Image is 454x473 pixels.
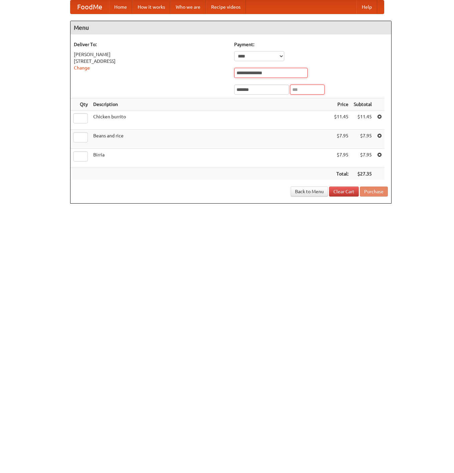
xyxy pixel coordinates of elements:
td: Beans and rice [91,130,331,149]
a: How it works [132,0,170,14]
th: Qty [70,98,91,111]
th: Subtotal [351,98,374,111]
a: FoodMe [70,0,109,14]
div: [STREET_ADDRESS] [74,58,228,65]
td: $11.45 [331,111,351,130]
td: $11.45 [351,111,374,130]
a: Recipe videos [206,0,246,14]
td: $7.95 [331,149,351,168]
h5: Deliver To: [74,41,228,48]
td: $7.95 [351,130,374,149]
button: Purchase [360,187,388,197]
a: Clear Cart [329,187,359,197]
a: Help [356,0,377,14]
a: Change [74,65,90,71]
th: Total: [331,168,351,180]
td: Birria [91,149,331,168]
td: Chicken burrito [91,111,331,130]
th: Price [331,98,351,111]
th: Description [91,98,331,111]
a: Back to Menu [291,187,328,197]
th: $27.35 [351,168,374,180]
h5: Payment: [234,41,388,48]
td: $7.95 [331,130,351,149]
a: Home [109,0,132,14]
h4: Menu [70,21,391,34]
a: Who we are [170,0,206,14]
div: [PERSON_NAME] [74,51,228,58]
td: $7.95 [351,149,374,168]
